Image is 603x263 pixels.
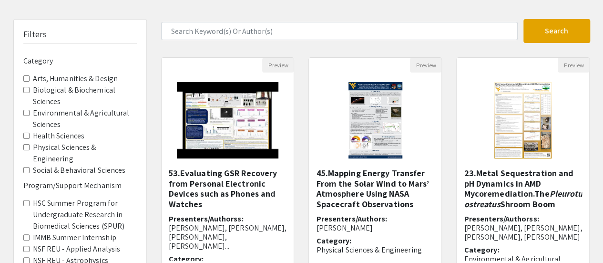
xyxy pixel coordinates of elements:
button: Preview [410,58,441,73]
label: Biological & Biochemical Sciences [33,84,137,107]
label: IMMB Summer Internship [33,232,116,243]
span: [PERSON_NAME], [PERSON_NAME], [PERSON_NAME], [PERSON_NAME]... [169,223,287,251]
label: Social & Behavioral Sciences [33,165,126,176]
em: Pleurotus ostreatus [464,188,586,210]
button: Preview [262,58,294,73]
h6: Program/Support Mechanism [23,181,137,190]
label: HSC Summer Program for Undergraduate Research in Biomedical Sciences (SPUR) [33,198,137,232]
h6: Category [23,56,137,65]
input: Search Keyword(s) Or Author(s) [161,22,518,40]
label: NSF REU - Applied Analysis [33,243,121,255]
h5: 53.Evaluating GSR Recovery from Personal Electronic Devices such as Phones and Watches [169,168,287,209]
img: <p>45.Mapping Energy Transfer From the Solar Wind to Mars’ Atmosphere Using NASA Spacecraft Obser... [339,73,411,168]
button: Preview [558,58,589,73]
span: [PERSON_NAME] [316,223,372,233]
label: Environmental & Agricultural Sciences [33,107,137,130]
img: <p><strong>23.Metal Sequestration and pH Dynamics in AMD Mycoremediation.</strong></p><p><strong>... [485,73,561,168]
h6: Presenters/Authorss: [169,214,287,251]
img: <p class="ql-align-center"><strong>53.Evaluating GSR Recovery from Personal Electronic Devices su... [167,73,288,168]
label: Health Sciences [33,130,85,142]
h6: Presenters/Authorss: [464,214,582,242]
p: Physical Sciences & Engineering [316,245,434,254]
h5: 45.Mapping Energy Transfer From the Solar Wind to Mars’ Atmosphere Using NASA Spacecraft Observat... [316,168,434,209]
span: [PERSON_NAME], [PERSON_NAME], [PERSON_NAME], [PERSON_NAME] [464,223,582,242]
label: Arts, Humanities & Design [33,73,118,84]
h5: 23.Metal Sequestration and pH Dynamics in AMD Mycoremediation.The Shroom Boom [464,168,582,209]
h5: Filters [23,29,47,40]
label: Physical Sciences & Engineering [33,142,137,165]
iframe: Chat [7,220,41,256]
span: Category: [316,236,351,246]
span: Category: [464,245,499,255]
button: Search [523,19,590,43]
h6: Presenters/Authors: [316,214,434,232]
